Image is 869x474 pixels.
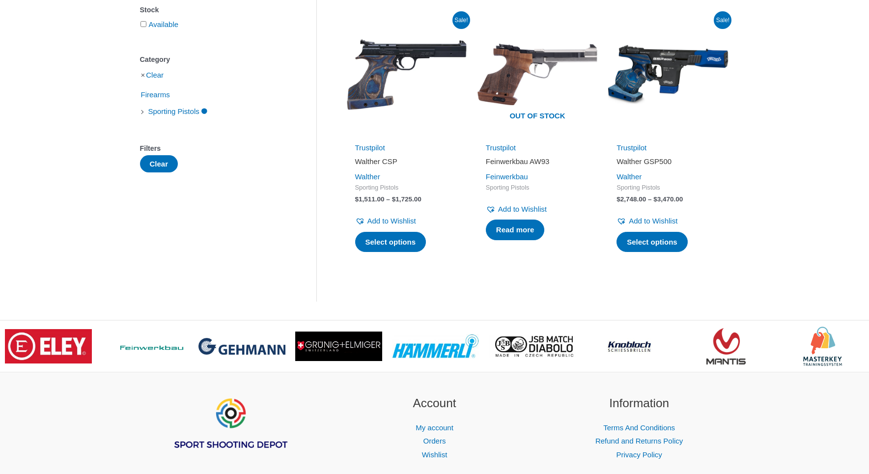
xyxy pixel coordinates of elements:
[648,195,652,203] span: –
[149,20,179,28] a: Available
[595,437,683,445] a: Refund and Returns Policy
[486,157,589,170] a: Feinwerkbau AW93
[486,202,547,216] a: Add to Wishlist
[5,329,92,363] img: brand logo
[653,195,657,203] span: $
[477,14,598,135] img: Feinwerkbau AW93
[367,217,416,225] span: Add to Wishlist
[140,155,178,172] button: Clear
[140,90,171,98] a: Firearms
[140,86,171,103] span: Firearms
[344,421,525,462] nav: Account
[147,107,208,115] a: Sporting Pistols
[416,423,453,432] a: My account
[549,394,729,413] h2: Information
[355,232,426,252] a: Select options for “Walther CSP”
[486,184,589,192] span: Sporting Pistols
[146,71,164,79] a: Clear
[617,214,677,228] a: Add to Wishlist
[140,3,287,17] div: Stock
[714,11,731,29] span: Sale!
[344,394,525,462] aside: Footer Widget 2
[392,195,421,203] bdi: 1,725.00
[355,143,385,152] a: Trustpilot
[486,157,589,167] h2: Feinwerkbau AW93
[355,184,458,192] span: Sporting Pistols
[617,232,688,252] a: Select options for “Walther GSP500”
[147,103,200,120] span: Sporting Pistols
[386,195,390,203] span: –
[355,214,416,228] a: Add to Wishlist
[617,184,720,192] span: Sporting Pistols
[608,14,729,135] img: Walther GSP500 .22LR
[617,195,620,203] span: $
[140,53,287,67] div: Category
[486,220,545,240] a: Select options for “Feinwerkbau AW93”
[616,450,662,459] a: Privacy Policy
[617,195,646,203] bdi: 2,748.00
[355,172,380,181] a: Walther
[486,143,516,152] a: Trustpilot
[140,394,320,474] aside: Footer Widget 1
[355,195,385,203] bdi: 1,511.00
[549,421,729,462] nav: Information
[617,157,720,167] h2: Walther GSP500
[423,437,446,445] a: Orders
[140,21,146,27] input: Available
[355,195,359,203] span: $
[140,141,287,156] div: Filters
[422,450,448,459] a: Wishlist
[617,172,642,181] a: Walther
[452,11,470,29] span: Sale!
[629,217,677,225] span: Add to Wishlist
[549,394,729,462] aside: Footer Widget 3
[498,205,547,213] span: Add to Wishlist
[486,172,528,181] a: Feinwerkbau
[617,143,646,152] a: Trustpilot
[346,14,467,135] img: Walther CSP
[617,157,720,170] a: Walther GSP500
[484,105,590,128] span: Out of stock
[344,394,525,413] h2: Account
[477,14,598,135] a: Out of stock
[653,195,683,203] bdi: 3,470.00
[355,157,458,167] h2: Walther CSP
[355,157,458,170] a: Walther CSP
[603,423,675,432] a: Terms And Conditions
[392,195,396,203] span: $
